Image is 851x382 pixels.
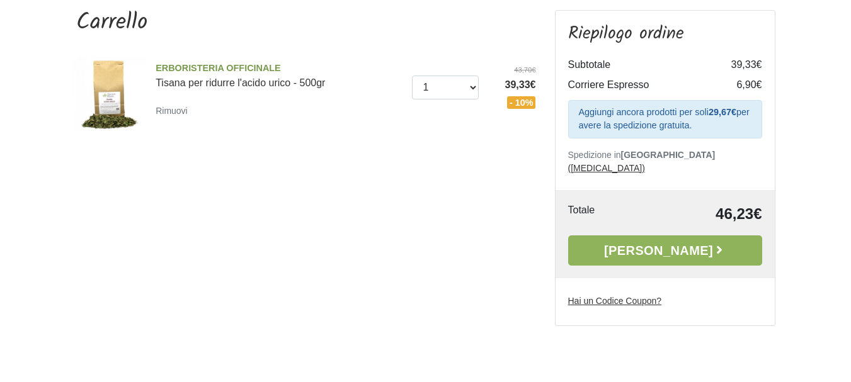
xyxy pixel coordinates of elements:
img: Tisana per ridurre l'acido urico - 500gr [72,57,147,132]
del: 43,70€ [488,65,536,76]
td: 46,23€ [639,203,762,225]
td: Subtotale [568,55,712,75]
a: [PERSON_NAME] [568,235,762,266]
label: Hai un Codice Coupon? [568,295,662,308]
span: - 10% [507,96,536,109]
small: Rimuovi [156,106,188,116]
u: Hai un Codice Coupon? [568,296,662,306]
a: ERBORISTERIA OFFICINALETisana per ridurre l'acido urico - 500gr [156,62,403,88]
span: ERBORISTERIA OFFICINALE [156,62,403,76]
div: Aggiungi ancora prodotti per soli per avere la spedizione gratuita. [568,100,762,138]
td: 6,90€ [712,75,762,95]
h1: Carrello [76,9,536,37]
td: 39,33€ [712,55,762,75]
b: [GEOGRAPHIC_DATA] [621,150,716,160]
span: 39,33€ [488,77,536,93]
p: Spedizione in [568,149,762,175]
h3: Riepilogo ordine [568,23,762,45]
td: Corriere Espresso [568,75,712,95]
a: ([MEDICAL_DATA]) [568,163,645,173]
strong: 29,67€ [709,107,736,117]
td: Totale [568,203,639,225]
a: Rimuovi [156,103,193,118]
